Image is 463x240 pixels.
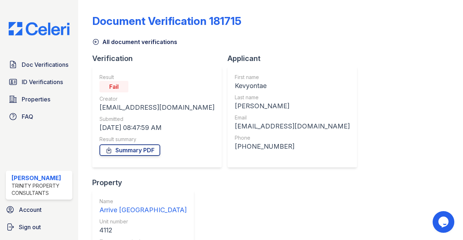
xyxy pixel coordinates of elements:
div: Property [92,178,200,188]
div: [EMAIL_ADDRESS][DOMAIN_NAME] [235,121,350,131]
div: Last name [235,94,350,101]
div: Arrive [GEOGRAPHIC_DATA] [99,205,187,215]
a: Name Arrive [GEOGRAPHIC_DATA] [99,198,187,215]
div: [EMAIL_ADDRESS][DOMAIN_NAME] [99,102,214,113]
div: 4112 [99,225,187,235]
img: CE_Logo_Blue-a8612792a0a2168367f1c8372b55b34899dd931a85d93a1a3d3e32e68fde9ad4.png [3,22,75,36]
a: ID Verifications [6,75,72,89]
div: Result [99,74,214,81]
div: Result summary [99,136,214,143]
div: Kevyontae [235,81,350,91]
a: FAQ [6,109,72,124]
div: Name [99,198,187,205]
div: Applicant [228,53,363,64]
span: Doc Verifications [22,60,68,69]
span: Properties [22,95,50,104]
div: Trinity Property Consultants [12,182,69,197]
div: Submitted [99,115,214,123]
div: Phone [235,134,350,141]
a: All document verifications [92,38,177,46]
div: Creator [99,95,214,102]
a: Properties [6,92,72,106]
div: Document Verification 181715 [92,14,241,27]
span: Account [19,205,42,214]
a: Sign out [3,220,75,234]
span: Sign out [19,223,41,231]
div: [PERSON_NAME] [235,101,350,111]
div: [PERSON_NAME] [12,174,69,182]
div: First name [235,74,350,81]
div: Email [235,114,350,121]
div: Fail [99,81,128,92]
div: Verification [92,53,228,64]
div: Unit number [99,218,187,225]
a: Doc Verifications [6,57,72,72]
span: ID Verifications [22,78,63,86]
div: [DATE] 08:47:59 AM [99,123,214,133]
iframe: chat widget [433,211,456,233]
div: [PHONE_NUMBER] [235,141,350,152]
a: Account [3,202,75,217]
a: Summary PDF [99,144,160,156]
span: FAQ [22,112,33,121]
